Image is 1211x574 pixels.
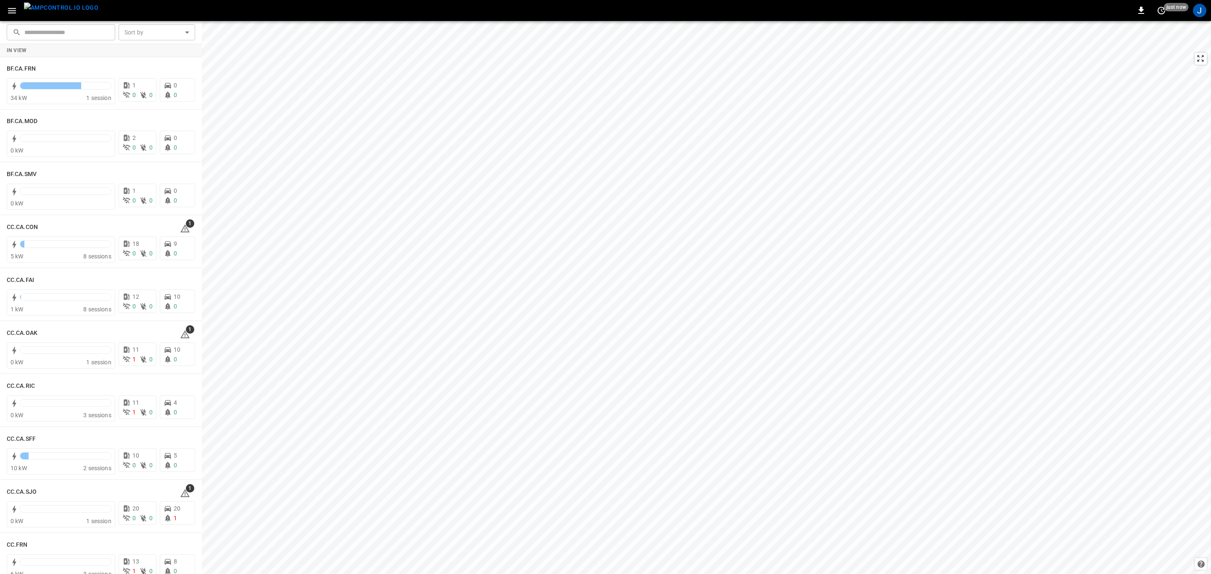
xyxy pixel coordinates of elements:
span: 0 kW [11,518,24,524]
span: 0 kW [11,359,24,366]
span: 1 [132,82,136,89]
span: 5 [174,452,177,459]
span: 18 [132,240,139,247]
span: 0 [174,409,177,416]
span: 0 [149,92,153,98]
h6: CC.FRN [7,540,28,550]
span: 0 [149,303,153,310]
span: 1 [132,409,136,416]
span: 0 kW [11,412,24,419]
span: 0 [174,250,177,257]
span: 0 [174,303,177,310]
h6: CC.CA.CON [7,223,38,232]
span: 0 [149,144,153,151]
span: 0 [149,462,153,469]
span: 8 sessions [83,306,111,313]
span: 1 session [86,359,111,366]
span: 1 [186,219,194,228]
span: 0 [132,303,136,310]
span: 0 [174,134,177,141]
h6: CC.CA.OAK [7,329,37,338]
span: 1 session [86,518,111,524]
span: 20 [174,505,180,512]
span: 0 [149,356,153,363]
span: 0 [132,250,136,257]
span: 0 [149,197,153,204]
span: 1 [186,325,194,334]
span: 0 [174,197,177,204]
span: 10 [174,293,180,300]
h6: BF.CA.FRN [7,64,36,74]
span: 0 [174,144,177,151]
span: 0 [174,82,177,89]
span: 0 [174,187,177,194]
span: 10 [174,346,180,353]
span: 0 [149,250,153,257]
span: 2 sessions [83,465,111,471]
span: 0 [174,92,177,98]
span: 13 [132,558,139,565]
span: 0 [132,515,136,521]
span: 0 kW [11,200,24,207]
span: 1 [174,515,177,521]
span: 0 kW [11,147,24,154]
span: 2 [132,134,136,141]
h6: CC.CA.SJO [7,487,37,497]
h6: CC.CA.FAI [7,276,34,285]
span: 1 [132,356,136,363]
span: 1 kW [11,306,24,313]
span: 0 [132,92,136,98]
span: 0 [132,197,136,204]
span: 0 [174,462,177,469]
span: 1 session [86,95,111,101]
span: just now [1164,3,1189,11]
span: 0 [149,409,153,416]
span: 0 [132,144,136,151]
button: set refresh interval [1155,4,1168,17]
span: 34 kW [11,95,27,101]
span: 11 [132,399,139,406]
h6: BF.CA.MOD [7,117,37,126]
span: 10 [132,452,139,459]
span: 10 kW [11,465,27,471]
span: 20 [132,505,139,512]
div: profile-icon [1193,4,1206,17]
span: 5 kW [11,253,24,260]
span: 8 [174,558,177,565]
h6: CC.CA.RIC [7,382,35,391]
span: 8 sessions [83,253,111,260]
span: 3 sessions [83,412,111,419]
img: ampcontrol.io logo [24,3,98,13]
span: 12 [132,293,139,300]
strong: In View [7,47,27,53]
span: 0 [132,462,136,469]
h6: BF.CA.SMV [7,170,37,179]
span: 0 [174,356,177,363]
h6: CC.CA.SFF [7,434,36,444]
canvas: Map [202,21,1211,574]
span: 9 [174,240,177,247]
span: 11 [132,346,139,353]
span: 1 [132,187,136,194]
span: 0 [149,515,153,521]
span: 4 [174,399,177,406]
span: 1 [186,484,194,492]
